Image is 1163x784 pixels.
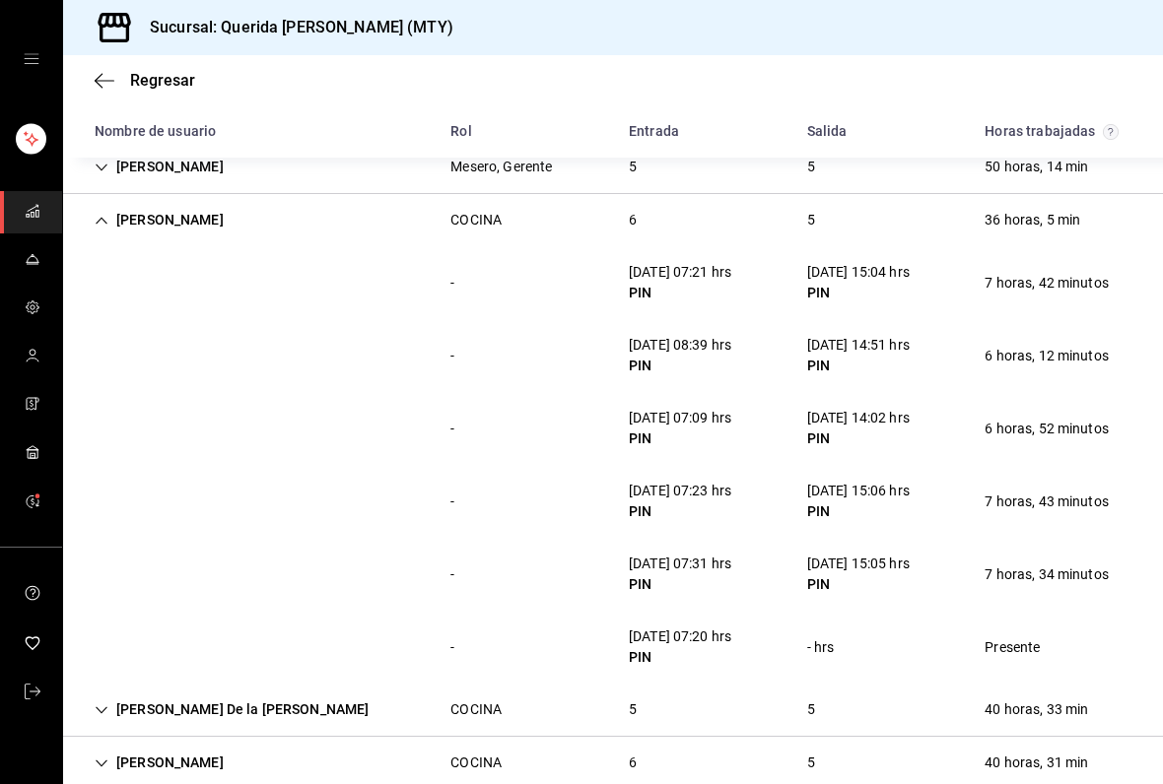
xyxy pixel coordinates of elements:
[79,348,110,363] div: Cell
[629,501,731,522] div: PIN
[791,691,831,728] div: Cell
[79,113,435,150] div: HeadCell
[134,16,453,39] h3: Sucursal: Querida [PERSON_NAME] (MTY)
[969,149,1104,185] div: Cell
[629,283,731,303] div: PIN
[450,637,454,658] div: -
[79,745,239,781] div: Cell
[807,554,910,574] div: [DATE] 15:05 hrs
[1103,124,1119,140] svg: El total de horas trabajadas por usuario es el resultado de la suma redondeada del registro de ho...
[79,566,110,582] div: Cell
[63,319,1163,392] div: Row
[63,538,1163,611] div: Row
[450,273,454,294] div: -
[435,113,613,150] div: HeadCell
[63,141,1163,194] div: Row
[629,574,731,595] div: PIN
[95,71,195,90] button: Regresar
[435,691,517,728] div: Cell
[629,356,731,376] div: PIN
[807,501,910,522] div: PIN
[435,411,470,447] div: Cell
[791,400,925,457] div: Cell
[79,202,239,238] div: Cell
[79,493,110,509] div: Cell
[613,691,652,728] div: Cell
[969,691,1104,728] div: Cell
[435,265,470,301] div: Cell
[629,262,731,283] div: [DATE] 07:21 hrs
[450,210,502,230] div: COCINA
[63,194,1163,246] div: Row
[791,149,831,185] div: Cell
[63,465,1163,538] div: Row
[969,484,1125,520] div: Cell
[807,574,910,595] div: PIN
[613,113,791,150] div: HeadCell
[629,554,731,574] div: [DATE] 07:31 hrs
[613,400,747,457] div: Cell
[629,481,731,501] div: [DATE] 07:23 hrs
[435,745,517,781] div: Cell
[629,647,731,668] div: PIN
[969,113,1147,150] div: HeadCell
[450,564,454,585] div: -
[450,491,454,512] div: -
[613,149,652,185] div: Cell
[63,684,1163,737] div: Row
[629,408,731,428] div: [DATE] 07:09 hrs
[969,745,1104,781] div: Cell
[130,71,195,90] span: Regresar
[807,428,910,449] div: PIN
[79,639,110,655] div: Cell
[79,691,384,728] div: Cell
[450,157,552,177] div: Mesero, Gerente
[63,392,1163,465] div: Row
[450,419,454,439] div: -
[807,481,910,501] div: [DATE] 15:06 hrs
[807,283,910,303] div: PIN
[435,338,470,374] div: Cell
[807,262,910,283] div: [DATE] 15:04 hrs
[791,254,925,311] div: Cell
[969,202,1096,238] div: Cell
[807,637,835,658] div: - hrs
[791,327,925,384] div: Cell
[807,335,910,356] div: [DATE] 14:51 hrs
[969,411,1125,447] div: Cell
[791,113,970,150] div: HeadCell
[63,611,1163,684] div: Row
[629,626,731,647] div: [DATE] 07:20 hrs
[435,149,568,185] div: Cell
[435,629,470,666] div: Cell
[79,149,239,185] div: Cell
[791,473,925,530] div: Cell
[63,246,1163,319] div: Row
[613,619,747,676] div: Cell
[63,105,1163,158] div: Head
[435,484,470,520] div: Cell
[613,546,747,603] div: Cell
[791,745,831,781] div: Cell
[807,408,910,428] div: [DATE] 14:02 hrs
[613,254,747,311] div: Cell
[969,629,1056,666] div: Cell
[969,338,1125,374] div: Cell
[791,629,851,666] div: Cell
[629,428,731,449] div: PIN
[435,556,470,593] div: Cell
[613,473,747,530] div: Cell
[613,327,747,384] div: Cell
[435,202,517,238] div: Cell
[79,275,110,291] div: Cell
[450,752,502,773] div: COCINA
[613,745,652,781] div: Cell
[791,546,925,603] div: Cell
[450,346,454,366] div: -
[629,335,731,356] div: [DATE] 08:39 hrs
[24,51,39,67] button: open drawer
[791,202,831,238] div: Cell
[613,202,652,238] div: Cell
[79,421,110,436] div: Cell
[969,265,1125,301] div: Cell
